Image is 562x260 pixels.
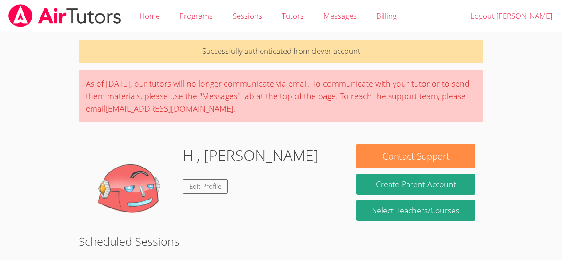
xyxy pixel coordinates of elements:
a: Edit Profile [183,179,228,194]
a: Select Teachers/Courses [356,200,475,221]
h2: Scheduled Sessions [79,233,483,250]
button: Contact Support [356,144,475,168]
img: default.png [87,144,175,233]
button: Create Parent Account [356,174,475,195]
div: As of [DATE], our tutors will no longer communicate via email. To communicate with your tutor or ... [79,70,483,122]
h1: Hi, [PERSON_NAME] [183,144,319,167]
span: Messages [323,11,357,21]
img: airtutors_banner-c4298cdbf04f3fff15de1276eac7730deb9818008684d7c2e4769d2f7ddbe033.png [8,4,122,27]
p: Successfully authenticated from clever account [79,40,483,63]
